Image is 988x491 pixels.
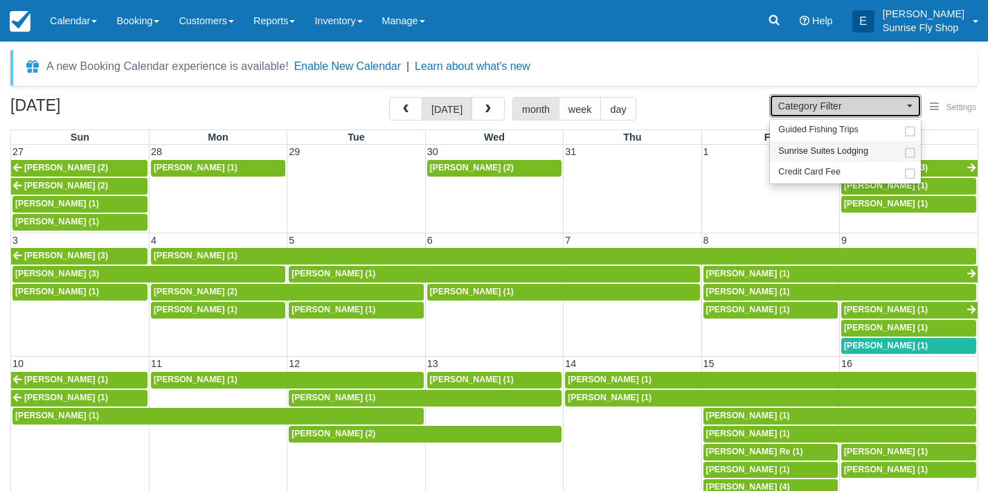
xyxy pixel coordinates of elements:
[24,375,108,384] span: [PERSON_NAME] (1)
[841,338,976,355] a: [PERSON_NAME] (1)
[844,305,928,314] span: [PERSON_NAME] (1)
[841,302,978,319] a: [PERSON_NAME] (1)
[10,97,186,123] h2: [DATE]
[154,287,237,296] span: [PERSON_NAME] (2)
[406,60,409,72] span: |
[430,163,514,172] span: [PERSON_NAME] (2)
[24,163,108,172] span: [PERSON_NAME] (2)
[150,235,158,246] span: 4
[706,269,790,278] span: [PERSON_NAME] (1)
[151,160,285,177] a: [PERSON_NAME] (1)
[287,358,301,369] span: 12
[289,426,562,443] a: [PERSON_NAME] (2)
[289,390,562,407] a: [PERSON_NAME] (1)
[559,97,602,120] button: week
[778,145,868,158] span: Sunrise Suites Lodging
[883,21,964,35] p: Sunrise Fly Shop
[427,372,562,389] a: [PERSON_NAME] (1)
[844,341,928,350] span: [PERSON_NAME] (1)
[600,97,636,120] button: day
[12,408,424,425] a: [PERSON_NAME] (1)
[702,146,710,157] span: 1
[15,287,99,296] span: [PERSON_NAME] (1)
[154,375,237,384] span: [PERSON_NAME] (1)
[702,235,710,246] span: 8
[289,266,699,283] a: [PERSON_NAME] (1)
[706,411,790,420] span: [PERSON_NAME] (1)
[484,132,505,143] span: Wed
[841,462,976,479] a: [PERSON_NAME] (1)
[703,408,976,425] a: [PERSON_NAME] (1)
[800,16,809,26] i: Help
[512,97,559,120] button: month
[568,375,652,384] span: [PERSON_NAME] (1)
[150,358,163,369] span: 11
[852,10,874,33] div: E
[151,248,976,265] a: [PERSON_NAME] (1)
[840,235,848,246] span: 9
[11,248,147,265] a: [PERSON_NAME] (3)
[844,181,928,190] span: [PERSON_NAME] (1)
[294,60,401,73] button: Enable New Calendar
[426,146,440,157] span: 30
[778,166,841,179] span: Credit Card Fee
[841,320,976,337] a: [PERSON_NAME] (1)
[422,97,472,120] button: [DATE]
[564,235,572,246] span: 7
[706,465,790,474] span: [PERSON_NAME] (1)
[426,235,434,246] span: 6
[291,305,375,314] span: [PERSON_NAME] (1)
[844,323,928,332] span: [PERSON_NAME] (1)
[12,196,147,213] a: [PERSON_NAME] (1)
[415,60,530,72] a: Learn about what's new
[151,372,424,389] a: [PERSON_NAME] (1)
[706,447,803,456] span: [PERSON_NAME] Re (1)
[287,235,296,246] span: 5
[151,302,285,319] a: [PERSON_NAME] (1)
[778,99,904,113] span: Category Filter
[12,284,147,301] a: [PERSON_NAME] (1)
[24,251,108,260] span: [PERSON_NAME] (3)
[844,447,928,456] span: [PERSON_NAME] (1)
[150,146,163,157] span: 28
[427,284,700,301] a: [PERSON_NAME] (1)
[11,160,147,177] a: [PERSON_NAME] (2)
[706,429,790,438] span: [PERSON_NAME] (1)
[922,98,985,118] button: Settings
[946,102,976,112] span: Settings
[291,393,375,402] span: [PERSON_NAME] (1)
[11,372,147,389] a: [PERSON_NAME] (1)
[564,146,577,157] span: 31
[427,160,562,177] a: [PERSON_NAME] (2)
[426,358,440,369] span: 13
[348,132,365,143] span: Tue
[291,429,375,438] span: [PERSON_NAME] (2)
[15,269,99,278] span: [PERSON_NAME] (3)
[154,305,237,314] span: [PERSON_NAME] (1)
[15,411,99,420] span: [PERSON_NAME] (1)
[154,251,237,260] span: [PERSON_NAME] (1)
[11,178,147,195] a: [PERSON_NAME] (2)
[703,266,978,283] a: [PERSON_NAME] (1)
[703,302,838,319] a: [PERSON_NAME] (1)
[208,132,228,143] span: Mon
[706,305,790,314] span: [PERSON_NAME] (1)
[12,214,147,231] a: [PERSON_NAME] (1)
[841,196,976,213] a: [PERSON_NAME] (1)
[11,358,25,369] span: 10
[11,235,19,246] span: 3
[11,146,25,157] span: 27
[703,426,976,443] a: [PERSON_NAME] (1)
[564,358,577,369] span: 14
[565,390,976,407] a: [PERSON_NAME] (1)
[10,11,30,32] img: checkfront-main-nav-mini-logo.png
[291,269,375,278] span: [PERSON_NAME] (1)
[623,132,641,143] span: Thu
[287,146,301,157] span: 29
[702,358,716,369] span: 15
[844,465,928,474] span: [PERSON_NAME] (1)
[12,266,285,283] a: [PERSON_NAME] (3)
[71,132,89,143] span: Sun
[15,199,99,208] span: [PERSON_NAME] (1)
[883,7,964,21] p: [PERSON_NAME]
